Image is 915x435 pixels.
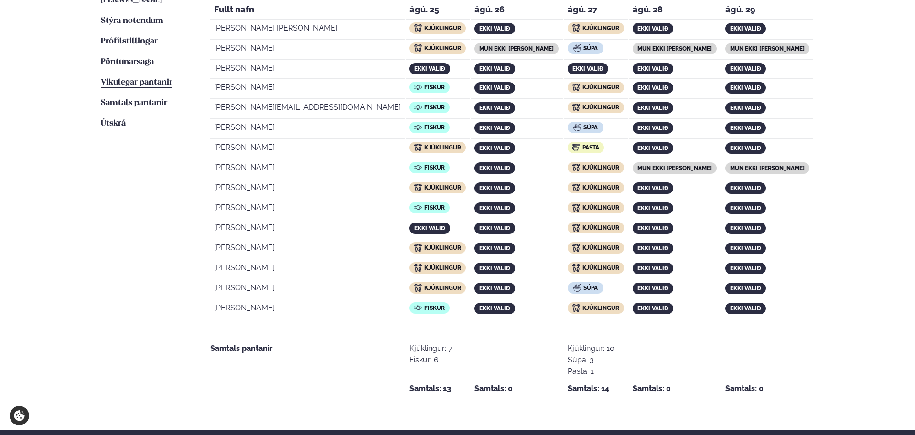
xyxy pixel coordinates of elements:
[572,244,580,252] img: icon img
[730,265,761,272] span: ekki valið
[414,244,422,252] img: icon img
[101,118,126,129] a: Útskrá
[210,260,405,279] td: [PERSON_NAME]
[637,25,668,32] span: ekki valið
[637,105,668,111] span: ekki valið
[572,65,603,72] span: ekki valið
[479,185,510,191] span: ekki valið
[572,204,580,212] img: icon img
[583,124,598,131] span: Súpa
[101,56,154,68] a: Pöntunarsaga
[414,124,422,131] img: icon img
[568,366,614,377] div: Pasta: 1
[210,160,405,179] td: [PERSON_NAME]
[414,65,445,72] span: ekki valið
[210,41,405,60] td: [PERSON_NAME]
[572,224,580,232] img: icon img
[582,104,619,111] span: Kjúklingur
[414,304,422,312] img: icon img
[210,61,405,79] td: [PERSON_NAME]
[101,36,158,47] a: Prófílstillingar
[479,285,510,292] span: ekki valið
[573,44,581,52] img: icon img
[637,225,668,232] span: ekki valið
[582,244,619,251] span: Kjúklingur
[210,300,405,319] td: [PERSON_NAME]
[10,406,29,425] a: Cookie settings
[414,44,422,52] img: icon img
[414,204,422,212] img: icon img
[582,204,619,211] span: Kjúklingur
[210,140,405,159] td: [PERSON_NAME]
[637,165,712,171] span: mun ekki [PERSON_NAME]
[409,383,451,394] strong: Samtals: 13
[572,184,580,191] img: icon img
[479,145,510,151] span: ekki valið
[101,99,167,107] span: Samtals pantanir
[730,25,761,32] span: ekki valið
[730,45,805,52] span: mun ekki [PERSON_NAME]
[406,2,470,20] th: ágú. 25
[572,264,580,272] img: icon img
[637,245,668,252] span: ekki valið
[582,184,619,191] span: Kjúklingur
[564,2,628,20] th: ágú. 27
[210,344,272,353] strong: Samtals pantanir
[210,240,405,259] td: [PERSON_NAME]
[568,383,609,394] strong: Samtals: 14
[414,104,422,111] img: icon img
[210,180,405,199] td: [PERSON_NAME]
[479,85,510,91] span: ekki valið
[424,144,461,151] span: Kjúklingur
[637,305,668,312] span: ekki valið
[414,225,445,232] span: ekki valið
[637,125,668,131] span: ekki valið
[568,354,614,366] div: Súpa: 3
[479,205,510,212] span: ekki valið
[479,65,510,72] span: ekki valið
[479,125,510,131] span: ekki valið
[573,284,581,292] img: icon img
[730,185,761,191] span: ekki valið
[583,285,598,291] span: Súpa
[582,164,619,171] span: Kjúklingur
[424,265,461,271] span: Kjúklingur
[479,225,510,232] span: ekki valið
[572,144,580,151] img: icon img
[101,17,163,25] span: Stýra notendum
[210,120,405,139] td: [PERSON_NAME]
[424,305,445,311] span: Fiskur
[479,105,510,111] span: ekki valið
[424,45,461,52] span: Kjúklingur
[582,305,619,311] span: Kjúklingur
[424,285,461,291] span: Kjúklingur
[583,45,598,52] span: Súpa
[101,78,172,86] span: Vikulegar pantanir
[572,304,580,312] img: icon img
[210,200,405,219] td: [PERSON_NAME]
[101,15,163,27] a: Stýra notendum
[101,97,167,109] a: Samtals pantanir
[479,265,510,272] span: ekki valið
[572,84,580,91] img: icon img
[210,220,405,239] td: [PERSON_NAME]
[637,85,668,91] span: ekki valið
[730,85,761,91] span: ekki valið
[424,204,445,211] span: Fiskur
[637,45,712,52] span: mun ekki [PERSON_NAME]
[210,80,405,99] td: [PERSON_NAME]
[730,165,805,171] span: mun ekki [PERSON_NAME]
[629,2,721,20] th: ágú. 28
[424,244,461,251] span: Kjúklingur
[210,2,405,20] th: Fullt nafn
[572,104,580,111] img: icon img
[424,25,461,32] span: Kjúklingur
[101,119,126,127] span: Útskrá
[725,383,764,394] strong: Samtals: 0
[730,205,761,212] span: ekki valið
[414,84,422,91] img: icon img
[730,285,761,292] span: ekki valið
[474,383,513,394] strong: Samtals: 0
[424,164,445,171] span: Fiskur
[573,124,581,131] img: icon img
